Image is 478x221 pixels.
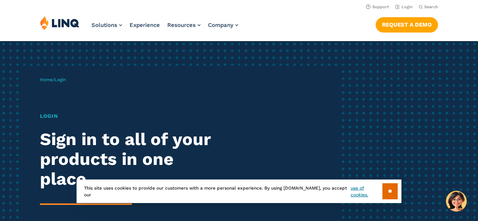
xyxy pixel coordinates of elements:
h1: Login [40,112,224,120]
nav: Primary Navigation [91,16,238,40]
span: / [40,77,66,82]
span: Login [55,77,66,82]
img: LINQ | K‑12 Software [40,16,80,30]
span: Company [208,22,233,28]
a: Company [208,22,238,28]
a: Login [395,4,413,9]
a: Solutions [91,22,122,28]
span: Resources [167,22,196,28]
span: Solutions [91,22,117,28]
a: Support [366,4,389,9]
button: Open Search Bar [419,4,438,10]
nav: Button Navigation [376,16,438,32]
a: Experience [130,22,160,28]
a: Request a Demo [376,17,438,32]
a: Resources [167,22,201,28]
a: Home [40,77,53,82]
a: use of cookies. [351,185,382,198]
button: Hello, have a question? Let’s chat. [446,191,467,212]
div: This site uses cookies to provide our customers with a more personal experience. By using [DOMAIN... [77,179,401,203]
span: Search [424,4,438,9]
h2: Sign in to all of your products in one place. [40,129,224,189]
